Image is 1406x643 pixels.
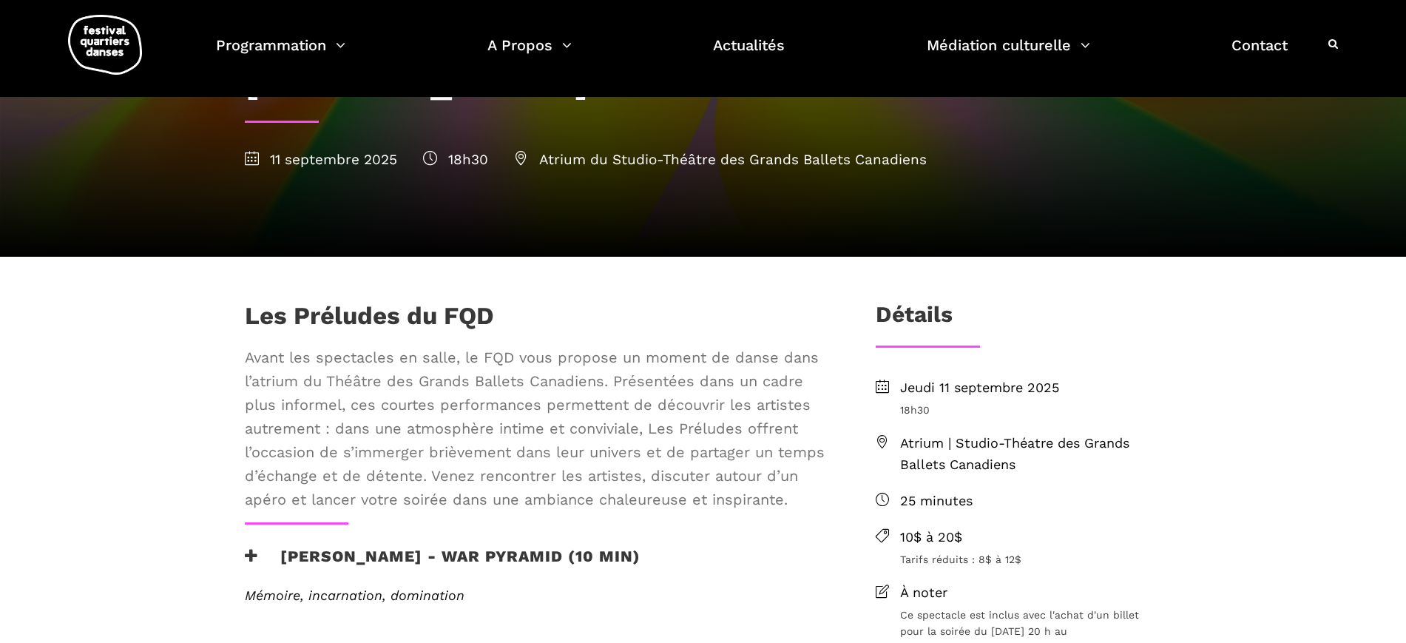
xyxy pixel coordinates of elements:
[245,588,464,603] em: Mémoire, incarnation, domination
[900,433,1162,476] span: Atrium | Studio-Théatre des Grands Ballets Canadiens
[900,402,1162,418] span: 18h30
[245,547,641,584] h3: [PERSON_NAME] - War Pyramid (10 min)
[1231,33,1288,76] a: Contact
[245,151,397,168] span: 11 septembre 2025
[900,551,1162,568] span: Tarifs réduits : 8$ à 12$
[245,301,494,338] h1: Les Préludes du FQD
[876,301,953,338] h3: Détails
[514,151,927,168] span: Atrium du Studio-Théâtre des Grands Ballets Canadiens
[900,527,1162,548] span: 10$ à 20$
[927,33,1090,76] a: Médiation culturelle
[68,15,142,75] img: logo-fqd-med
[713,33,785,76] a: Actualités
[423,151,488,168] span: 18h30
[900,377,1162,399] span: Jeudi 11 septembre 2025
[245,346,828,511] span: Avant les spectacles en salle, le FQD vous propose un moment de danse dans l’atrium du Théâtre de...
[216,33,345,76] a: Programmation
[900,582,1162,604] span: À noter
[900,491,1162,512] span: 25 minutes
[487,33,572,76] a: A Propos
